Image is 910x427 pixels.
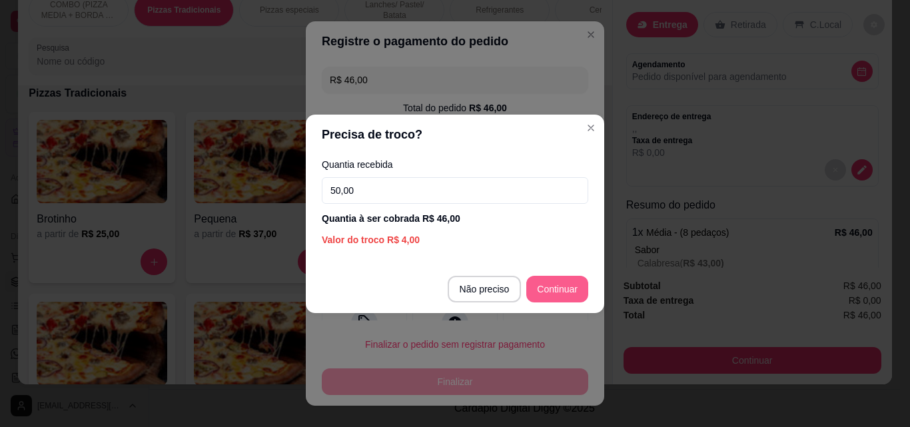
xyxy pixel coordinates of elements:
[322,160,588,169] label: Quantia recebida
[526,276,588,302] button: Continuar
[580,117,602,139] button: Close
[448,276,522,302] button: Não preciso
[322,233,588,246] div: Valor do troco R$ 4,00
[306,115,604,155] header: Precisa de troco?
[322,212,588,225] div: Quantia à ser cobrada R$ 46,00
